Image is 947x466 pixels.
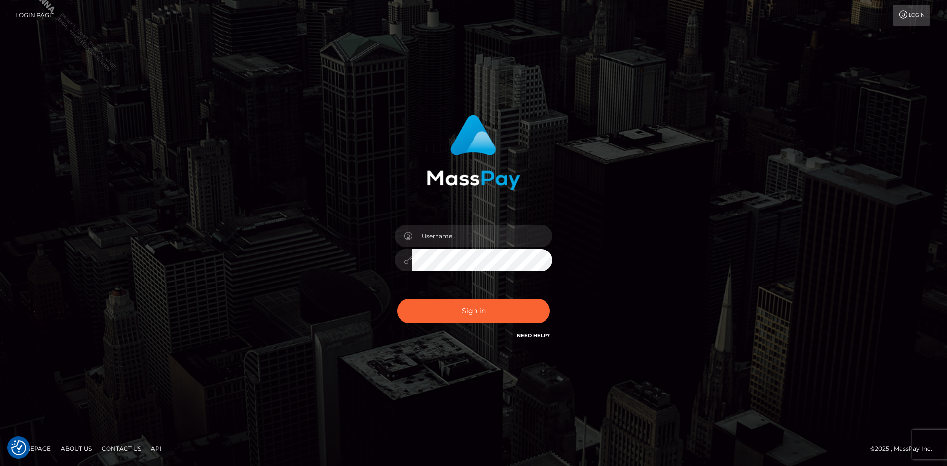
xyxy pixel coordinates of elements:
[11,440,26,455] button: Consent Preferences
[397,299,550,323] button: Sign in
[11,440,26,455] img: Revisit consent button
[427,115,520,190] img: MassPay Login
[517,332,550,339] a: Need Help?
[893,5,930,26] a: Login
[412,225,552,247] input: Username...
[98,441,145,456] a: Contact Us
[11,441,55,456] a: Homepage
[147,441,166,456] a: API
[15,5,53,26] a: Login Page
[57,441,96,456] a: About Us
[870,443,940,454] div: © 2025 , MassPay Inc.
